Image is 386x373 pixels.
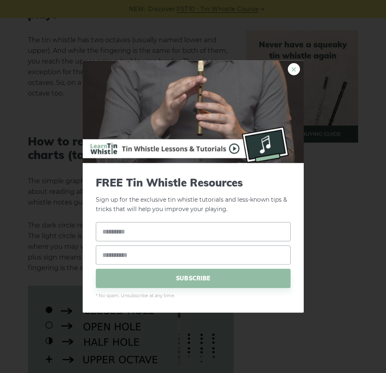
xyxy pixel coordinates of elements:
[288,63,300,75] a: ×
[96,292,291,299] span: * No spam. Unsubscribe at any time.
[96,176,291,189] span: FREE Tin Whistle Resources
[96,268,291,288] span: SUBSCRIBE
[96,176,291,214] p: Sign up for the exclusive tin whistle tutorials and less-known tips & tricks that will help you i...
[83,61,304,163] img: Tin Whistle Buying Guide Preview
